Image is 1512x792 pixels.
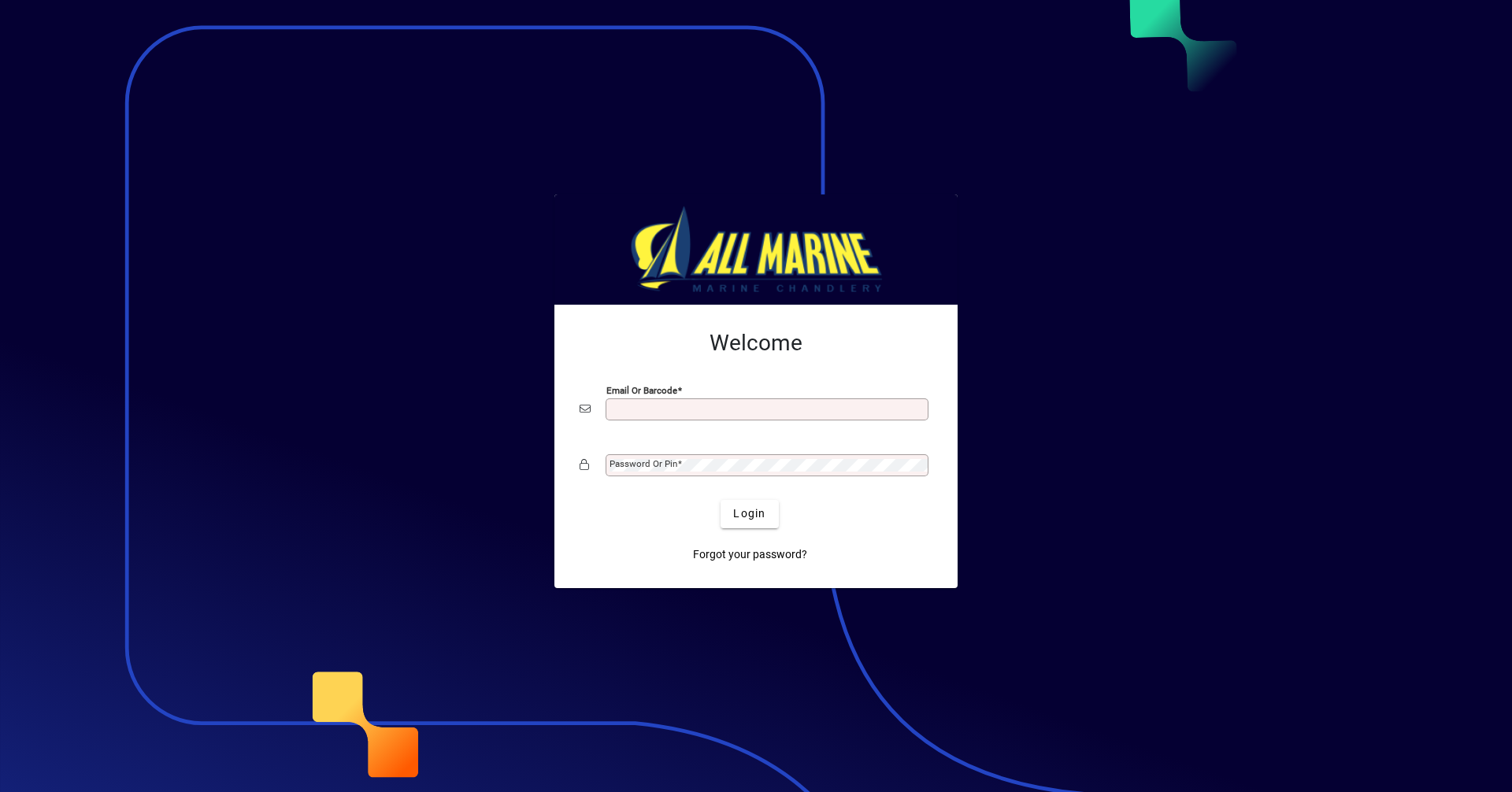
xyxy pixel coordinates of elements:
[693,546,807,563] span: Forgot your password?
[606,384,677,395] mat-label: Email or Barcode
[687,541,813,569] a: Forgot your password?
[721,500,778,528] button: Login
[733,505,765,522] span: Login
[580,330,932,357] h2: Welcome
[610,458,677,469] mat-label: Password or Pin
